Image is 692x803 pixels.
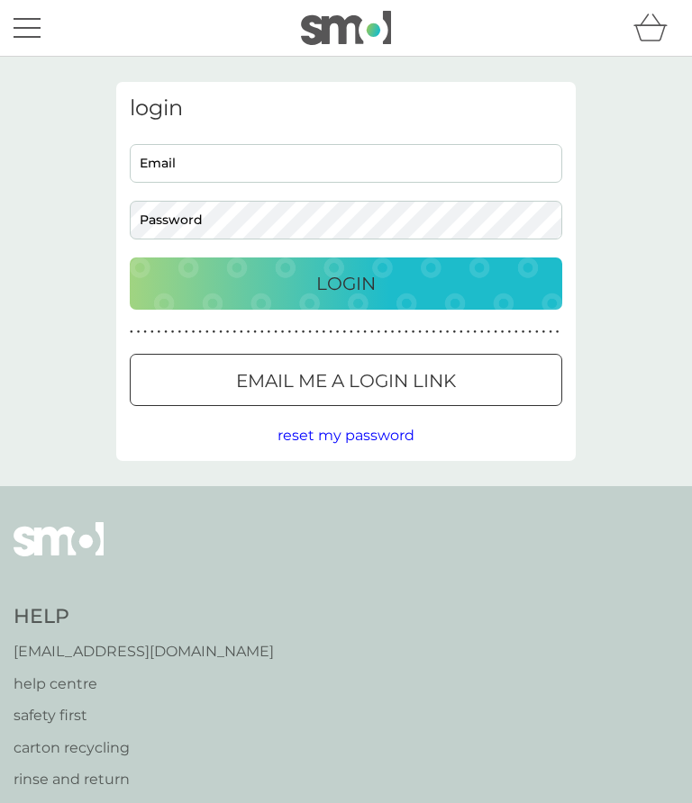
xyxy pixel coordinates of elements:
p: ● [185,328,188,337]
p: ● [342,328,346,337]
h3: login [130,95,562,122]
p: ● [480,328,484,337]
p: ● [494,328,497,337]
p: ● [213,328,216,337]
p: Email me a login link [236,366,456,395]
p: ● [130,328,133,337]
button: Login [130,257,562,310]
p: ● [219,328,223,337]
p: ● [391,328,395,337]
p: ● [143,328,147,337]
h4: Help [14,603,274,631]
p: ● [295,328,298,337]
button: Email me a login link [130,354,562,406]
button: reset my password [278,424,414,447]
p: ● [198,328,202,337]
p: ● [329,328,332,337]
p: ● [370,328,374,337]
p: ● [253,328,257,337]
p: Login [316,269,376,298]
p: ● [501,328,505,337]
p: ● [452,328,456,337]
p: ● [192,328,196,337]
p: ● [528,328,532,337]
p: ● [287,328,291,337]
a: help centre [14,672,274,696]
p: ● [412,328,415,337]
p: ● [308,328,312,337]
p: ● [158,328,161,337]
p: ● [205,328,209,337]
p: ● [281,328,285,337]
p: ● [397,328,401,337]
p: ● [378,328,381,337]
a: carton recycling [14,736,274,760]
p: ● [432,328,436,337]
p: ● [556,328,560,337]
p: ● [487,328,491,337]
p: ● [171,328,175,337]
p: ● [405,328,408,337]
p: ● [260,328,264,337]
p: ● [542,328,546,337]
p: ● [446,328,450,337]
p: ● [363,328,367,337]
p: ● [302,328,305,337]
span: reset my password [278,427,414,444]
p: ● [137,328,141,337]
p: ● [384,328,387,337]
p: ● [535,328,539,337]
p: ● [473,328,477,337]
a: [EMAIL_ADDRESS][DOMAIN_NAME] [14,640,274,663]
p: ● [336,328,340,337]
p: ● [507,328,511,337]
p: ● [418,328,422,337]
div: basket [633,10,678,46]
p: ● [247,328,250,337]
a: rinse and return [14,768,274,791]
p: ● [350,328,353,337]
img: smol [14,522,104,583]
img: smol [301,11,391,45]
p: ● [323,328,326,337]
a: safety first [14,704,274,727]
p: ● [439,328,442,337]
p: ● [226,328,230,337]
p: ● [240,328,243,337]
p: ● [232,328,236,337]
p: ● [357,328,360,337]
p: ● [164,328,168,337]
p: ● [460,328,463,337]
p: ● [549,328,552,337]
p: ● [274,328,278,337]
p: ● [522,328,525,337]
p: ● [178,328,181,337]
p: ● [315,328,319,337]
button: menu [14,11,41,45]
p: ● [425,328,429,337]
p: ● [467,328,470,337]
p: ● [268,328,271,337]
p: ● [514,328,518,337]
p: ● [150,328,154,337]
